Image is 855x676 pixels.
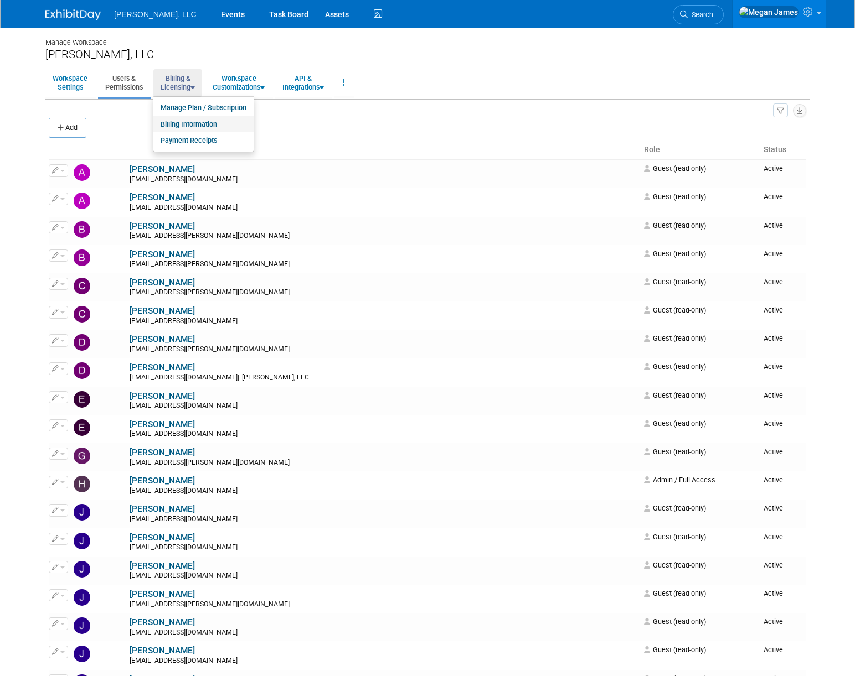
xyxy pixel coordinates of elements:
div: [EMAIL_ADDRESS][DOMAIN_NAME] [130,543,637,552]
a: [PERSON_NAME] [130,589,195,599]
img: Jeramy Sanford [74,646,90,662]
a: [PERSON_NAME] [130,164,195,174]
a: Payment Receipts [153,132,254,149]
div: [EMAIL_ADDRESS][DOMAIN_NAME] [130,204,637,212]
a: [PERSON_NAME] [130,278,195,288]
span: Guest (read-only) [644,193,706,201]
a: [PERSON_NAME] [130,448,195,457]
img: Jacob Pierce [74,504,90,521]
div: [EMAIL_ADDRESS][DOMAIN_NAME] [130,571,637,580]
img: Dale Mork [74,334,90,351]
span: Active [764,278,783,286]
div: [EMAIL_ADDRESS][DOMAIN_NAME] [130,515,637,524]
a: [PERSON_NAME] [130,561,195,571]
a: [PERSON_NAME] [130,533,195,543]
th: Status [759,141,806,159]
span: Guest (read-only) [644,278,706,286]
img: James Deloach [74,533,90,549]
span: [PERSON_NAME], LLC [239,373,312,381]
a: [PERSON_NAME] [130,646,195,656]
span: Guest (read-only) [644,533,706,541]
div: [EMAIL_ADDRESS][DOMAIN_NAME] [130,175,637,184]
span: Active [764,504,783,512]
span: Admin / Full Access [644,476,715,484]
img: Drew Vollbrecht [74,362,90,379]
img: Bernhard Wessendorf [74,221,90,238]
div: [EMAIL_ADDRESS][DOMAIN_NAME] [130,317,637,326]
span: Guest (read-only) [644,334,706,342]
img: Jay Wilson [74,561,90,578]
a: [PERSON_NAME] [130,362,195,372]
span: Active [764,476,783,484]
span: Guest (read-only) [644,306,706,314]
a: [PERSON_NAME] [130,221,195,231]
span: Guest (read-only) [644,164,706,173]
div: [EMAIL_ADDRESS][PERSON_NAME][DOMAIN_NAME] [130,232,637,241]
span: Active [764,561,783,569]
div: [EMAIL_ADDRESS][PERSON_NAME][DOMAIN_NAME] [130,288,637,297]
a: [PERSON_NAME] [130,391,195,401]
img: Megan James [739,6,799,18]
span: Guest (read-only) [644,504,706,512]
span: Guest (read-only) [644,391,706,399]
span: Active [764,193,783,201]
span: Guest (read-only) [644,646,706,654]
span: Active [764,334,783,342]
span: Active [764,533,783,541]
a: [PERSON_NAME] [130,306,195,316]
span: Active [764,164,783,173]
span: Active [764,419,783,428]
img: Gerald DaBoub [74,448,90,464]
a: [PERSON_NAME] [130,334,195,344]
img: Cody Robinet [74,306,90,323]
a: API &Integrations [275,69,331,96]
span: Guest (read-only) [644,589,706,597]
div: [EMAIL_ADDRESS][DOMAIN_NAME] [130,657,637,665]
a: Users &Permissions [98,69,150,96]
div: [EMAIL_ADDRESS][PERSON_NAME][DOMAIN_NAME] [130,600,637,609]
span: Active [764,617,783,626]
img: Chris Beseres [74,278,90,294]
span: Active [764,221,783,230]
div: [EMAIL_ADDRESS][DOMAIN_NAME] [130,402,637,410]
span: | [238,373,239,381]
img: Jeff Seaton [74,589,90,606]
img: Andrea Ellingson [74,193,90,209]
a: [PERSON_NAME] [130,617,195,627]
a: [PERSON_NAME] [130,504,195,514]
span: Active [764,448,783,456]
a: WorkspaceSettings [45,69,95,96]
span: Guest (read-only) [644,249,706,258]
span: Search [688,11,713,19]
span: Active [764,249,783,258]
img: Bryan Viitala [74,249,90,266]
a: Billing Information [153,116,254,133]
img: Eric Kimber [74,391,90,408]
div: [EMAIL_ADDRESS][DOMAIN_NAME] [130,487,637,496]
img: Jennifer Stepka [74,617,90,634]
div: [EMAIL_ADDRESS][DOMAIN_NAME] [130,373,637,382]
span: Guest (read-only) [644,617,706,626]
span: Active [764,646,783,654]
a: WorkspaceCustomizations [205,69,272,96]
img: Hannah Mulholland [74,476,90,492]
span: Active [764,306,783,314]
button: Add [49,118,86,138]
a: [PERSON_NAME] [130,249,195,259]
span: Active [764,362,783,371]
img: Alexius Emejom [74,164,90,181]
div: [EMAIL_ADDRESS][PERSON_NAME][DOMAIN_NAME] [130,345,637,354]
span: Guest (read-only) [644,362,706,371]
a: Search [673,5,724,24]
span: Guest (read-only) [644,448,706,456]
div: Manage Workspace [45,28,810,48]
span: Guest (read-only) [644,561,706,569]
img: ExhibitDay [45,9,101,20]
a: [PERSON_NAME] [130,419,195,429]
span: [PERSON_NAME], LLC [114,10,197,19]
span: Guest (read-only) [644,221,706,230]
div: [EMAIL_ADDRESS][PERSON_NAME][DOMAIN_NAME] [130,260,637,269]
img: Erik Masson [74,419,90,436]
a: [PERSON_NAME] [130,476,195,486]
div: [EMAIL_ADDRESS][DOMAIN_NAME] [130,628,637,637]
